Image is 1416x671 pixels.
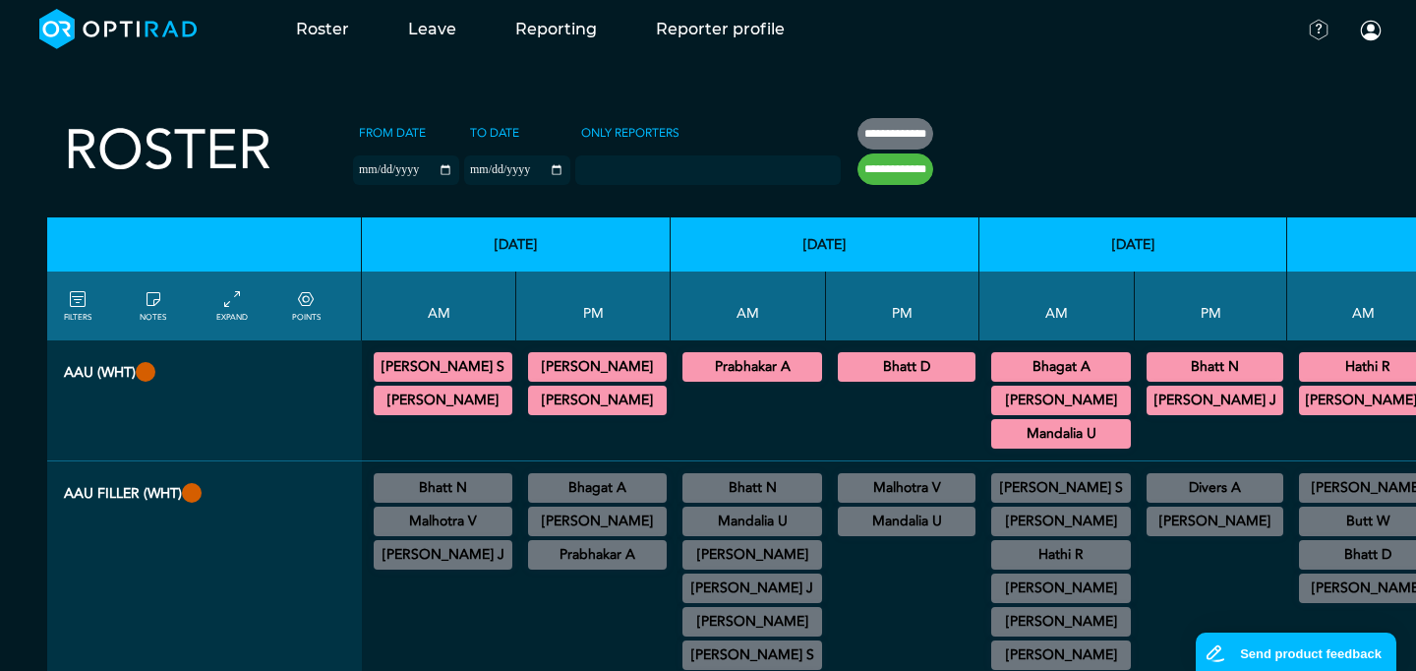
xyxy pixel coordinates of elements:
th: PM [1135,272,1287,340]
div: CT Trauma & Urgent/MRI Trauma & Urgent 08:30 - 13:30 [374,386,512,415]
div: US Interventional MSK 08:30 - 11:00 [682,473,822,503]
div: US Head & Neck/US Interventional H&N 09:15 - 12:15 [682,540,822,570]
div: General CT/General MRI/General XR 10:00 - 12:00 [682,640,822,670]
summary: [PERSON_NAME] S [377,355,509,379]
summary: [PERSON_NAME] [531,510,664,533]
input: null [577,158,676,176]
div: General CT/General MRI/General XR 10:00 - 13:30 [991,574,1131,603]
summary: Bhatt N [685,476,819,500]
div: General CT/General MRI/General XR 11:30 - 13:30 [374,540,512,570]
summary: Bhagat A [994,355,1128,379]
summary: [PERSON_NAME] [994,389,1128,412]
summary: Malhotra V [377,510,509,533]
summary: [PERSON_NAME] [994,643,1128,667]
div: CT Trauma & Urgent/MRI Trauma & Urgent 13:30 - 18:30 [528,352,667,382]
div: CT Trauma & Urgent/MRI Trauma & Urgent 13:30 - 18:30 [838,473,975,503]
summary: [PERSON_NAME] J [685,577,819,600]
div: General CT/General MRI/General XR 13:30 - 18:30 [1147,507,1283,536]
summary: [PERSON_NAME] [377,389,509,412]
summary: [PERSON_NAME] [994,610,1128,634]
summary: [PERSON_NAME] [531,355,664,379]
th: AM [979,272,1135,340]
th: [DATE] [671,217,979,272]
div: CT Cardiac 13:30 - 17:00 [528,540,667,570]
div: General CT/General MRI/General XR 09:30 - 14:00 [682,607,822,637]
summary: [PERSON_NAME] [994,577,1128,600]
div: CT Trauma & Urgent/MRI Trauma & Urgent 08:30 - 13:30 [991,386,1131,415]
a: collapse/expand entries [216,288,248,324]
div: CT Trauma & Urgent/MRI Trauma & Urgent 08:30 - 13:30 [374,352,512,382]
summary: Bhatt D [841,355,973,379]
summary: Divers A [1150,476,1280,500]
th: AAU (WHT) [47,340,362,461]
summary: Bhatt N [377,476,509,500]
label: To date [464,118,525,148]
label: From date [353,118,432,148]
div: General CT/General MRI/General XR 09:30 - 11:30 [682,574,822,603]
div: US General Paediatric 09:30 - 13:00 [991,540,1131,570]
div: General CT/General MRI/General XR 08:30 - 12:00 [374,473,512,503]
div: General CT/General MRI/General XR/General NM 13:00 - 14:30 [1147,473,1283,503]
div: CT Trauma & Urgent/MRI Trauma & Urgent 13:30 - 18:30 [838,352,975,382]
div: CT Trauma & Urgent/MRI Trauma & Urgent 08:30 - 13:30 [682,352,822,382]
a: collapse/expand expected points [292,288,321,324]
summary: [PERSON_NAME] S [685,643,819,667]
div: CT Trauma & Urgent/MRI Trauma & Urgent 08:30 - 13:30 [991,352,1131,382]
div: CT Trauma & Urgent/MRI Trauma & Urgent 08:30 - 13:30 [991,419,1131,449]
div: General CT/General MRI/General XR 10:00 - 12:30 [991,607,1131,637]
div: CT Trauma & Urgent/MRI Trauma & Urgent 13:30 - 18:30 [1147,352,1283,382]
div: Breast 08:00 - 11:00 [991,473,1131,503]
summary: Mandalia U [841,510,973,533]
div: CT Trauma & Urgent/MRI Trauma & Urgent 13:30 - 18:30 [528,386,667,415]
div: CT Trauma & Urgent/MRI Trauma & Urgent 13:30 - 18:30 [528,507,667,536]
summary: Prabhakar A [685,355,819,379]
summary: [PERSON_NAME] [685,543,819,567]
summary: [PERSON_NAME] [531,389,664,412]
div: General US/US Diagnostic MSK/US Gynaecology/US Interventional H&N/US Interventional MSK/US Interv... [374,507,512,536]
th: PM [826,272,979,340]
div: US Diagnostic MSK/US Interventional MSK/US General Adult 09:00 - 12:00 [682,507,822,536]
summary: [PERSON_NAME] J [377,543,509,567]
th: AM [362,272,516,340]
summary: Prabhakar A [531,543,664,567]
a: show/hide notes [140,288,166,324]
summary: Mandalia U [994,422,1128,446]
img: brand-opti-rad-logos-blue-and-white-d2f68631ba2948856bd03f2d395fb146ddc8fb01b4b6e9315ea85fa773367... [39,9,198,49]
summary: Hathi R [994,543,1128,567]
summary: Mandalia U [685,510,819,533]
summary: [PERSON_NAME] [994,510,1128,533]
h2: Roster [64,118,271,184]
th: AM [671,272,826,340]
div: CT Trauma & Urgent/MRI Trauma & Urgent 13:30 - 18:30 [1147,386,1283,415]
div: ImE Lead till 1/4/2026 11:30 - 15:30 [991,640,1131,670]
summary: [PERSON_NAME] J [1150,389,1280,412]
summary: [PERSON_NAME] [685,610,819,634]
th: PM [516,272,671,340]
summary: [PERSON_NAME] [1150,510,1280,533]
th: [DATE] [362,217,671,272]
label: Only Reporters [575,118,685,148]
div: General CT/General MRI/General XR 08:30 - 12:30 [991,507,1131,536]
th: [DATE] [979,217,1287,272]
div: General CT/General MRI/General XR 13:30 - 15:00 [528,473,667,503]
summary: [PERSON_NAME] S [994,476,1128,500]
div: FLU General Paediatric 14:00 - 15:00 [838,507,975,536]
summary: Malhotra V [841,476,973,500]
summary: Bhatt N [1150,355,1280,379]
a: FILTERS [64,288,91,324]
summary: Bhagat A [531,476,664,500]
